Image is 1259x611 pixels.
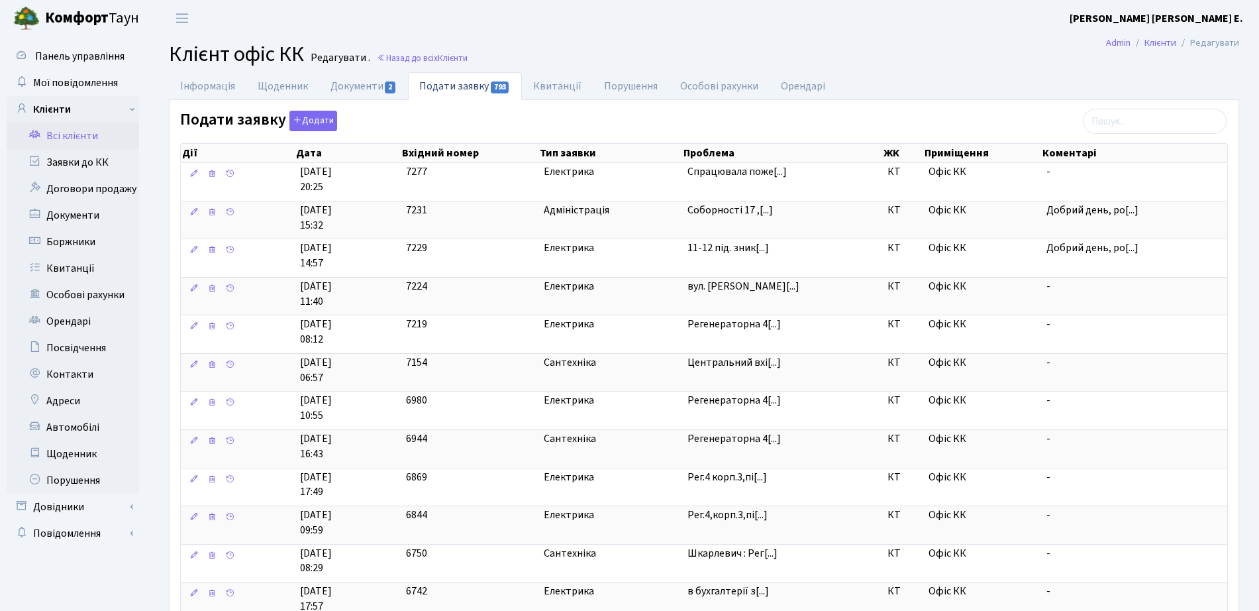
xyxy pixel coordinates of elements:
[300,241,395,271] span: [DATE] 14:57
[887,584,918,599] span: КТ
[7,308,139,335] a: Орендарі
[7,149,139,176] a: Заявки до КК
[887,203,918,218] span: КТ
[406,584,427,598] span: 6742
[687,584,769,598] span: в бухгалтерії з[...]
[35,49,125,64] span: Панель управління
[7,388,139,414] a: Адреси
[286,109,337,132] a: Додати
[1070,11,1243,27] a: [PERSON_NAME] [PERSON_NAME] Е.
[929,355,966,370] span: Офіс КК
[1176,36,1239,50] li: Редагувати
[929,203,966,217] span: Офіс КК
[887,317,918,332] span: КТ
[406,279,427,294] span: 7224
[406,508,427,522] span: 6844
[1106,36,1131,50] a: Admin
[687,203,773,217] span: Соборності 17 ,[...]
[687,393,781,408] span: Регенераторна 4[...]
[406,317,427,331] span: 7219
[687,470,767,484] span: Рег.4 корп.3,пі[...]
[687,355,781,370] span: Центральний вхі[...]
[887,393,918,408] span: КТ
[1046,241,1138,255] span: Добрий день, ро[...]
[544,203,678,218] span: Адміністрація
[929,279,966,294] span: Офіс КК
[887,355,918,370] span: КТ
[882,144,923,162] th: ЖК
[544,508,678,523] span: Електрика
[687,431,781,446] span: Регенераторна 4[...]
[491,82,509,93] span: 793
[406,546,427,561] span: 6750
[687,241,769,255] span: 11-12 під. зник[...]
[544,470,678,485] span: Електрика
[300,546,395,577] span: [DATE] 08:29
[300,203,395,233] span: [DATE] 15:32
[7,43,139,70] a: Панель управління
[687,279,799,294] span: вул. [PERSON_NAME][...]
[300,164,395,195] span: [DATE] 20:25
[1144,36,1176,50] a: Клієнти
[7,414,139,441] a: Автомобілі
[522,72,593,100] a: Квитанції
[377,52,468,64] a: Назад до всіхКлієнти
[406,241,427,255] span: 7229
[929,584,966,598] span: Офіс КК
[1046,355,1222,370] span: -
[1046,546,1222,561] span: -
[929,241,966,255] span: Офіс КК
[300,355,395,386] span: [DATE] 06:57
[682,144,882,162] th: Проблема
[7,361,139,388] a: Контакти
[7,520,139,547] a: Повідомлення
[169,39,304,70] span: Клієнт офіс КК
[593,72,669,100] a: Порушення
[544,584,678,599] span: Електрика
[929,164,966,179] span: Офіс КК
[1046,431,1222,447] span: -
[7,202,139,229] a: Документи
[45,7,139,30] span: Таун
[295,144,401,162] th: Дата
[7,441,139,467] a: Щоденник
[929,546,966,561] span: Офіс КК
[929,470,966,484] span: Офіс КК
[7,70,139,96] a: Мої повідомлення
[887,241,918,256] span: КТ
[687,317,781,331] span: Регенераторна 4[...]
[7,494,139,520] a: Довідники
[406,393,427,408] span: 6980
[1046,393,1222,408] span: -
[687,164,787,179] span: Спрацювала поже[...]
[538,144,683,162] th: Тип заявки
[169,72,246,100] a: Інформація
[246,72,319,100] a: Щоденник
[544,279,678,294] span: Електрика
[1083,109,1227,134] input: Пошук...
[1046,164,1222,180] span: -
[1046,584,1222,599] span: -
[33,76,118,90] span: Мої повідомлення
[7,467,139,494] a: Порушення
[7,282,139,308] a: Особові рахунки
[929,431,966,446] span: Офіс КК
[45,7,109,28] b: Комфорт
[166,7,199,29] button: Переключити навігацію
[385,82,395,93] span: 2
[406,203,427,217] span: 7231
[438,52,468,64] span: Клієнти
[887,279,918,294] span: КТ
[923,144,1041,162] th: Приміщення
[300,393,395,423] span: [DATE] 10:55
[7,176,139,202] a: Договори продажу
[181,144,295,162] th: Дії
[929,393,966,408] span: Офіс КК
[887,470,918,485] span: КТ
[1086,29,1259,57] nav: breadcrumb
[887,164,918,180] span: КТ
[300,470,395,500] span: [DATE] 17:49
[544,546,678,561] span: Сантехніка
[406,431,427,446] span: 6944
